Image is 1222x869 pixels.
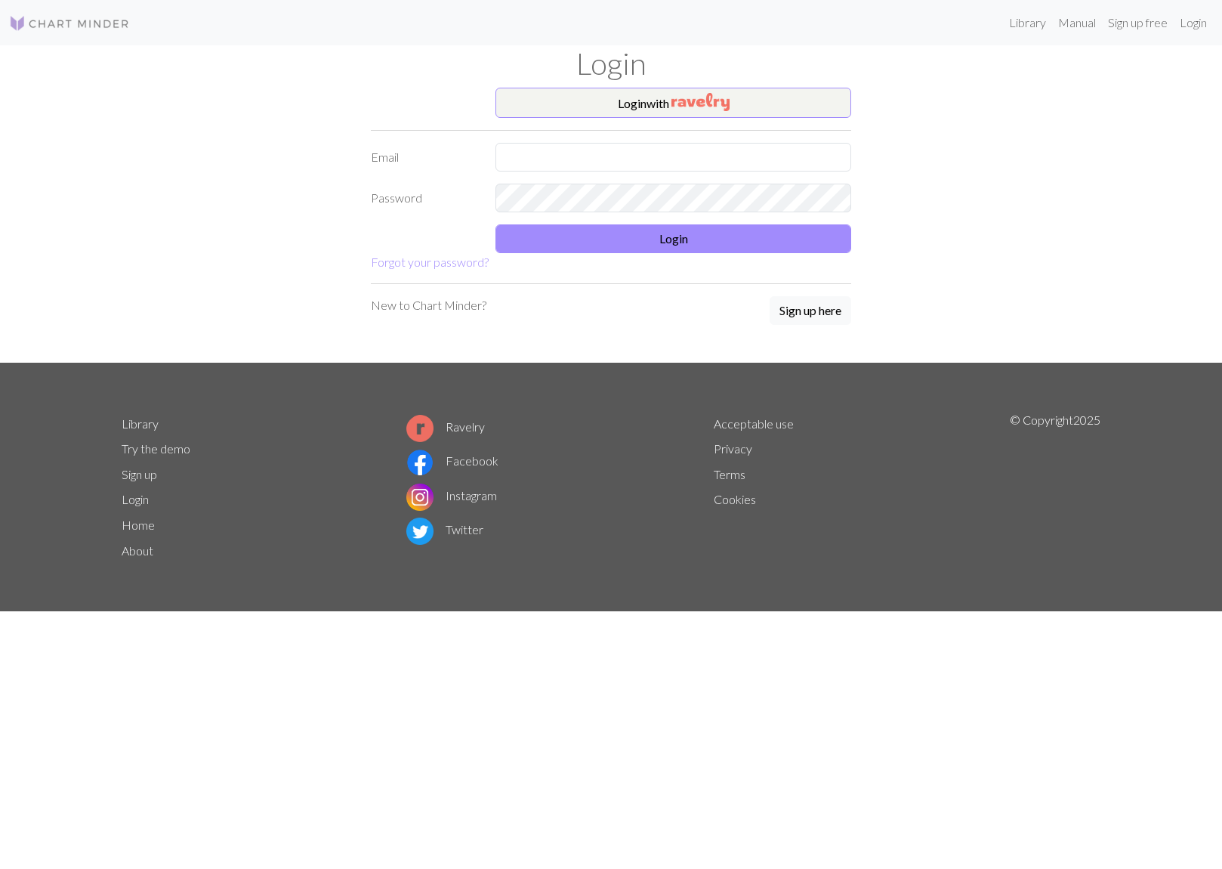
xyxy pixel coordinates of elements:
a: Sign up free [1102,8,1174,38]
img: Facebook logo [406,449,434,476]
h1: Login [113,45,1109,82]
a: Acceptable use [714,416,794,431]
button: Login [495,224,851,253]
button: Loginwith [495,88,851,118]
p: New to Chart Minder? [371,296,486,314]
a: Privacy [714,441,752,456]
a: Login [122,492,149,506]
a: Sign up here [770,296,851,326]
a: Try the demo [122,441,190,456]
a: About [122,543,153,558]
a: Twitter [406,522,483,537]
a: Login [1174,8,1213,38]
a: Cookies [714,492,756,506]
a: Manual [1052,8,1102,38]
img: Logo [9,14,130,32]
a: Sign up [122,467,157,481]
label: Email [362,143,486,172]
a: Facebook [406,453,498,468]
p: © Copyright 2025 [1010,411,1100,564]
a: Terms [714,467,745,481]
img: Ravelry [671,93,730,111]
button: Sign up here [770,296,851,325]
a: Ravelry [406,419,485,434]
img: Instagram logo [406,484,434,511]
a: Forgot your password? [371,255,489,269]
a: Home [122,518,155,532]
a: Library [1003,8,1052,38]
a: Instagram [406,488,497,503]
img: Ravelry logo [406,415,434,442]
a: Library [122,416,159,431]
label: Password [362,184,486,212]
img: Twitter logo [406,518,434,545]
